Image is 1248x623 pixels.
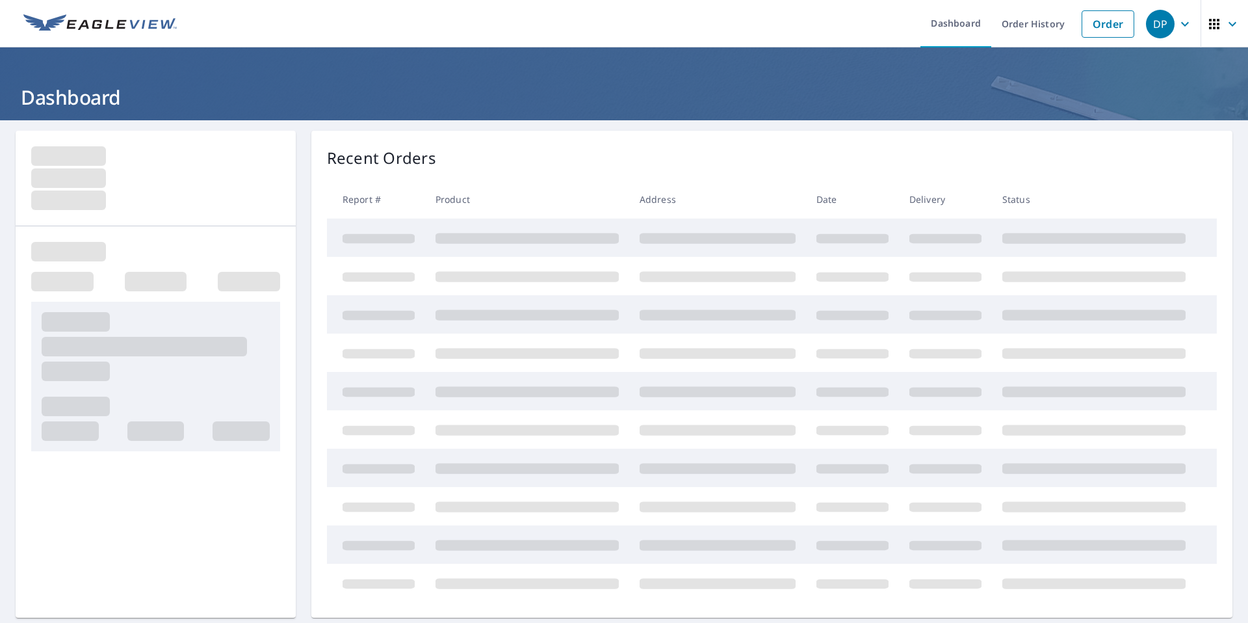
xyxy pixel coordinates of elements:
p: Recent Orders [327,146,436,170]
th: Delivery [899,180,992,219]
th: Date [806,180,899,219]
th: Report # [327,180,425,219]
th: Status [992,180,1196,219]
img: EV Logo [23,14,177,34]
div: DP [1146,10,1175,38]
a: Order [1082,10,1134,38]
th: Address [629,180,806,219]
h1: Dashboard [16,84,1232,111]
th: Product [425,180,629,219]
